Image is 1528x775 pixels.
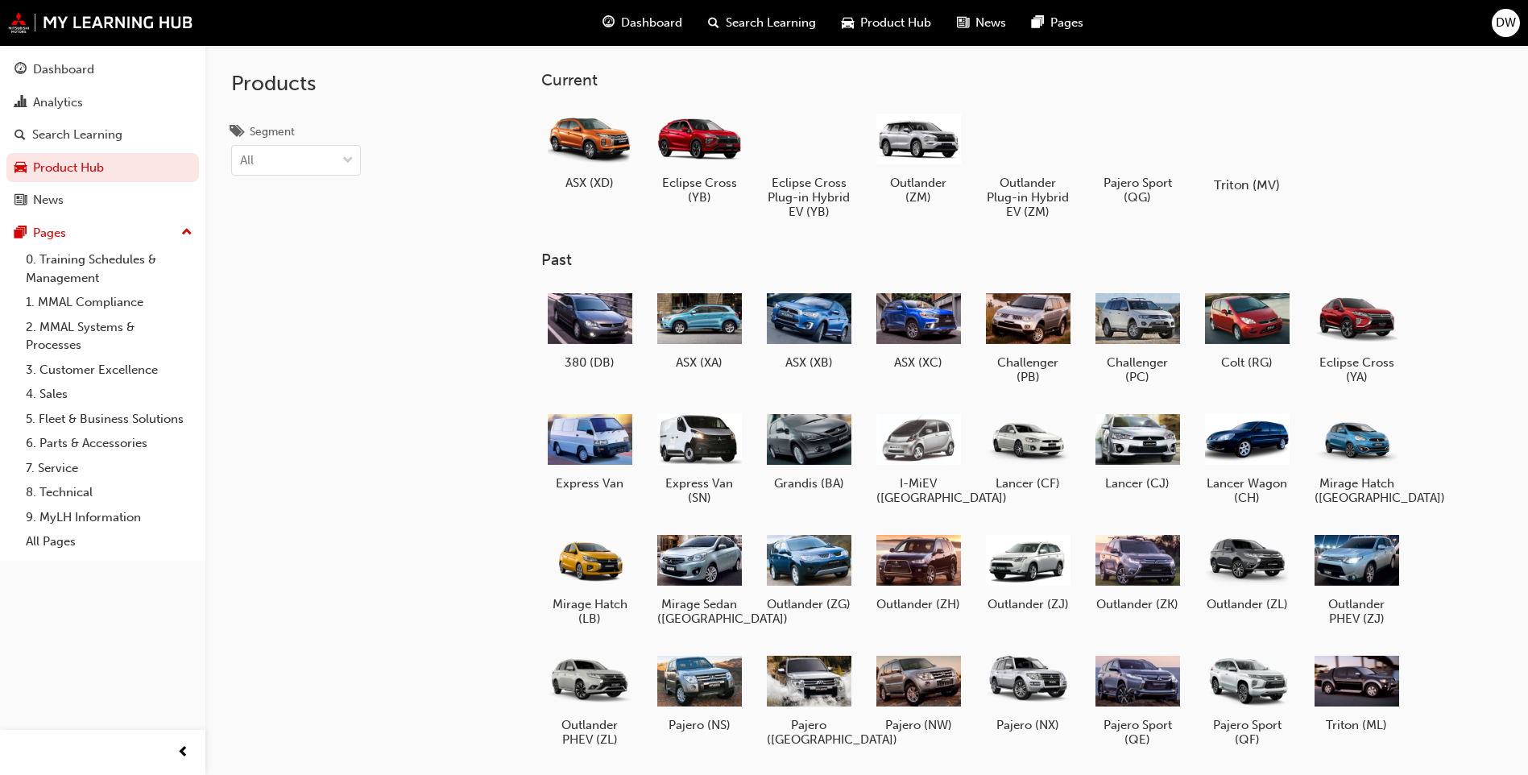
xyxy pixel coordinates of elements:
[6,52,199,218] button: DashboardAnalyticsSearch LearningProduct HubNews
[19,480,199,505] a: 8. Technical
[1308,404,1405,512] a: Mirage Hatch ([GEOGRAPHIC_DATA])
[1308,283,1405,391] a: Eclipse Cross (YA)
[986,476,1070,491] h5: Lancer (CF)
[986,597,1070,611] h5: Outlander (ZJ)
[986,355,1070,384] h5: Challenger (PB)
[979,524,1076,618] a: Outlander (ZJ)
[1095,597,1180,611] h5: Outlander (ZK)
[19,456,199,481] a: 7. Service
[231,126,243,140] span: tags-icon
[876,176,961,205] h5: Outlander (ZM)
[177,743,189,763] span: prev-icon
[548,176,632,190] h5: ASX (XD)
[19,358,199,383] a: 3. Customer Excellence
[19,431,199,456] a: 6. Parts & Accessories
[876,718,961,732] h5: Pajero (NW)
[1205,355,1290,370] h5: Colt (RG)
[621,14,682,32] span: Dashboard
[548,597,632,626] h5: Mirage Hatch (LB)
[767,718,851,747] h5: Pajero ([GEOGRAPHIC_DATA])
[657,476,742,505] h5: Express Van (SN)
[829,6,944,39] a: car-iconProduct Hub
[767,476,851,491] h5: Grandis (BA)
[541,71,1456,89] h3: Current
[548,355,632,370] h5: 380 (DB)
[32,126,122,144] div: Search Learning
[541,524,638,632] a: Mirage Hatch (LB)
[33,224,66,242] div: Pages
[1496,14,1516,32] span: DW
[1315,718,1399,732] h5: Triton (ML)
[979,645,1076,739] a: Pajero (NX)
[240,151,254,170] div: All
[651,645,747,739] a: Pajero (NS)
[14,226,27,241] span: pages-icon
[1199,524,1295,618] a: Outlander (ZL)
[1199,283,1295,376] a: Colt (RG)
[6,185,199,215] a: News
[726,14,816,32] span: Search Learning
[760,524,857,618] a: Outlander (ZG)
[979,283,1076,391] a: Challenger (PB)
[541,102,638,196] a: ASX (XD)
[657,176,742,205] h5: Eclipse Cross (YB)
[1205,718,1290,747] h5: Pajero Sport (QF)
[19,505,199,530] a: 9. MyLH Information
[548,718,632,747] h5: Outlander PHEV (ZL)
[250,124,295,140] div: Segment
[6,218,199,248] button: Pages
[870,524,967,618] a: Outlander (ZH)
[181,222,193,243] span: up-icon
[979,102,1076,225] a: Outlander Plug-in Hybrid EV (ZM)
[1492,9,1520,37] button: DW
[651,404,747,512] a: Express Van (SN)
[14,63,27,77] span: guage-icon
[760,283,857,376] a: ASX (XB)
[708,13,719,33] span: search-icon
[548,476,632,491] h5: Express Van
[541,404,638,497] a: Express Van
[541,251,1456,269] h3: Past
[342,151,354,172] span: down-icon
[603,13,615,33] span: guage-icon
[657,718,742,732] h5: Pajero (NS)
[860,14,931,32] span: Product Hub
[19,382,199,407] a: 4. Sales
[876,597,961,611] h5: Outlander (ZH)
[657,597,742,626] h5: Mirage Sedan ([GEOGRAPHIC_DATA])
[870,102,967,210] a: Outlander (ZM)
[1032,13,1044,33] span: pages-icon
[19,529,199,554] a: All Pages
[14,193,27,208] span: news-icon
[1315,476,1399,505] h5: Mirage Hatch ([GEOGRAPHIC_DATA])
[1199,404,1295,512] a: Lancer Wagon (CH)
[876,476,961,505] h5: I-MiEV ([GEOGRAPHIC_DATA])
[1205,597,1290,611] h5: Outlander (ZL)
[1095,718,1180,747] h5: Pajero Sport (QE)
[1089,524,1186,618] a: Outlander (ZK)
[767,355,851,370] h5: ASX (XB)
[8,12,193,33] img: mmal
[876,355,961,370] h5: ASX (XC)
[651,283,747,376] a: ASX (XA)
[541,645,638,753] a: Outlander PHEV (ZL)
[842,13,854,33] span: car-icon
[1019,6,1096,39] a: pages-iconPages
[1089,404,1186,497] a: Lancer (CJ)
[33,60,94,79] div: Dashboard
[19,315,199,358] a: 2. MMAL Systems & Processes
[957,13,969,33] span: news-icon
[19,290,199,315] a: 1. MMAL Compliance
[1199,645,1295,753] a: Pajero Sport (QF)
[1205,476,1290,505] h5: Lancer Wagon (CH)
[944,6,1019,39] a: news-iconNews
[1308,524,1405,632] a: Outlander PHEV (ZJ)
[986,718,1070,732] h5: Pajero (NX)
[760,404,857,497] a: Grandis (BA)
[975,14,1006,32] span: News
[541,283,638,376] a: 380 (DB)
[870,404,967,512] a: I-MiEV ([GEOGRAPHIC_DATA])
[1095,176,1180,205] h5: Pajero Sport (QG)
[1315,355,1399,384] h5: Eclipse Cross (YA)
